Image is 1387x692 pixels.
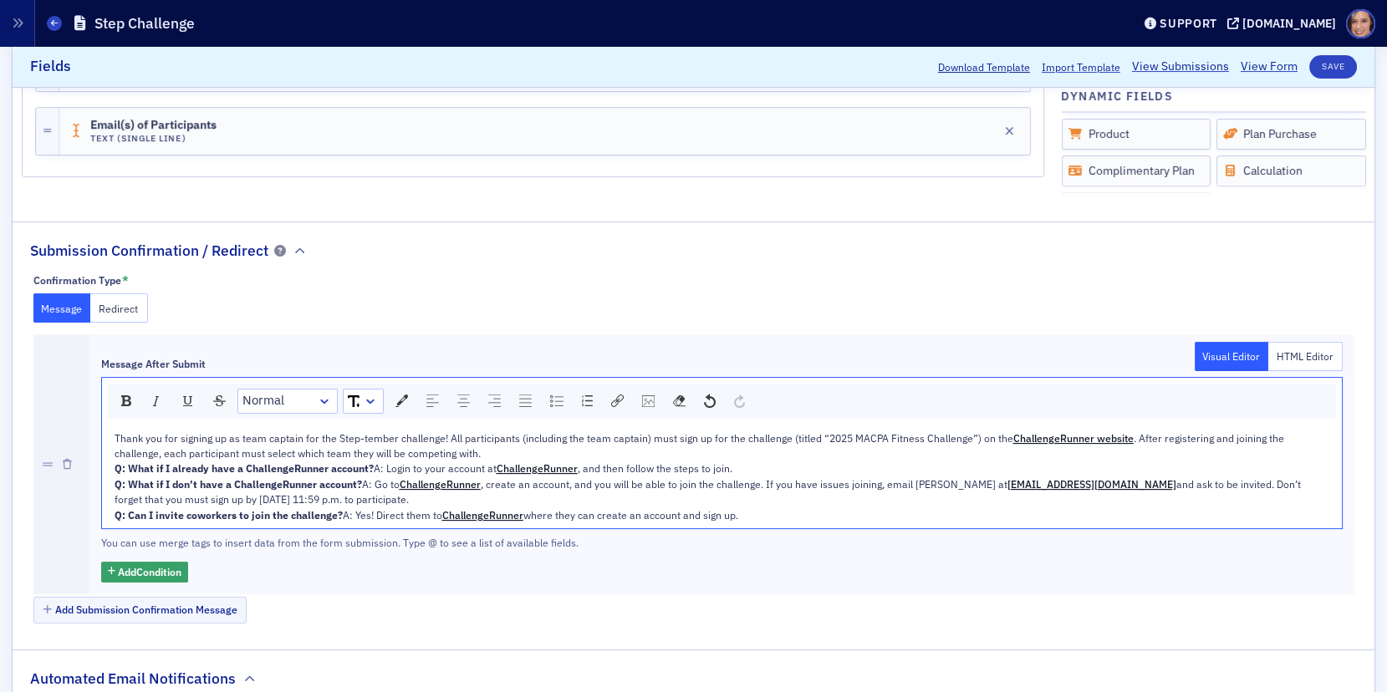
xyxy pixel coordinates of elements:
[112,389,235,414] div: rdw-inline-control
[344,389,383,413] a: Font Size
[1062,119,1211,150] div: Product
[238,389,337,413] a: Block Type
[576,389,599,412] div: Ordered
[207,389,232,412] div: Strikethrough
[1062,155,1211,186] div: Complimentary Plan
[118,564,181,579] span: Add Condition
[108,384,1336,419] div: rdw-toolbar
[90,293,148,323] button: Redirect
[1013,431,1134,445] a: ChallengeRunner website
[602,389,633,414] div: rdw-link-control
[115,389,137,412] div: Bold
[1195,342,1269,371] button: Visual Editor
[235,389,340,414] div: rdw-block-control
[386,389,417,414] div: rdw-color-picker
[33,597,247,623] button: Add Submission Confirmation Message
[1132,59,1229,76] a: View Submissions
[237,389,338,414] div: rdw-dropdown
[541,389,602,414] div: rdw-list-control
[1216,155,1366,186] div: Calculation
[144,389,169,413] div: Italic
[374,461,497,475] span: A: Login to your account at
[343,389,384,414] div: rdw-dropdown
[101,358,206,370] div: Message After Submit
[101,535,663,550] div: You can use merge tags to insert data from the form submission. Type @ to see a list of available...
[451,389,476,413] div: Center
[115,508,343,522] span: Q: Can I invite coworkers to join the challenge?
[1062,192,1211,223] div: Guest Registration
[421,389,445,413] div: Left
[1309,55,1357,79] button: Save
[1160,16,1217,31] div: Support
[101,562,189,583] button: AddCondition
[636,389,660,413] div: Image
[94,13,195,33] h1: Step Challenge
[176,389,201,413] div: Underline
[633,389,664,414] div: rdw-image-control
[122,273,129,288] abbr: This field is required
[695,389,754,414] div: rdw-history-control
[605,389,630,413] div: Link
[30,240,268,262] h2: Submission Confirmation / Redirect
[667,389,691,413] div: Remove
[115,430,1330,522] div: rdw-editor
[115,477,362,491] span: Q: What if I don’t have a ChallengeRunner account?
[33,274,121,287] div: Confirmation Type
[544,389,569,413] div: Unordered
[728,389,751,413] div: Redo
[1346,9,1375,38] span: Profile
[698,389,722,413] div: Undo
[481,477,1007,491] span: , create an account, and you will be able to join the challenge. If you have issues joining, emai...
[30,668,236,689] h2: Automated Email Notifications
[1268,342,1343,371] button: HTML Editor
[664,389,695,414] div: rdw-remove-control
[33,293,91,323] button: Message
[362,477,400,491] span: A: Go to
[497,461,578,475] a: ChallengeRunner
[482,389,507,413] div: Right
[1242,16,1336,31] div: [DOMAIN_NAME]
[578,461,732,475] span: , and then follow the steps to join.
[1216,119,1366,150] div: Plan Purchase
[30,56,71,78] h2: Fields
[938,59,1030,74] button: Download Template
[513,389,538,413] div: Justify
[115,461,374,475] span: Q: What if I already have a ChallengeRunner account?
[442,508,523,522] a: ChallengeRunner
[1007,477,1176,491] a: [EMAIL_ADDRESS][DOMAIN_NAME]
[242,391,284,410] span: Normal
[1227,18,1342,29] button: [DOMAIN_NAME]
[90,118,217,131] span: Email(s) of Participants
[1241,59,1298,76] a: View Form
[1062,88,1174,105] h4: Dynamic Fields
[417,389,541,414] div: rdw-textalign-control
[1042,59,1120,74] span: Import Template
[340,389,386,414] div: rdw-font-size-control
[115,431,1013,445] span: Thank you for signing up as team captain for the Step-tember challenge! All participants (includi...
[523,508,738,522] span: where they can create an account and sign up.
[343,508,442,522] span: A: Yes! Direct them to
[90,133,217,144] h4: Text (Single Line)
[101,377,1343,529] div: rdw-wrapper
[400,477,481,491] a: ChallengeRunner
